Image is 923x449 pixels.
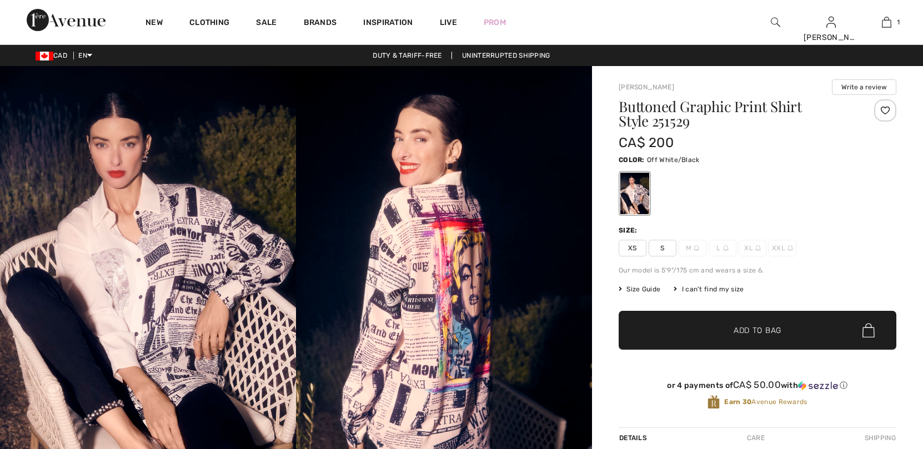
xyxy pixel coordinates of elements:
a: Clothing [189,18,229,29]
img: 1ère Avenue [27,9,106,31]
h1: Buttoned Graphic Print Shirt Style 251529 [619,99,850,128]
div: or 4 payments ofCA$ 50.00withSezzle Click to learn more about Sezzle [619,380,896,395]
a: New [146,18,163,29]
span: Avenue Rewards [724,397,807,407]
img: ring-m.svg [755,245,761,251]
a: 1 [859,16,914,29]
iframe: Opens a widget where you can chat to one of our agents [852,366,912,393]
img: Avenue Rewards [708,395,720,410]
span: CA$ 200 [619,135,674,150]
span: 1 [897,17,900,27]
span: M [679,240,706,256]
img: Bag.svg [862,323,875,337]
a: Sign In [826,17,836,27]
a: Prom [484,17,506,28]
span: XXL [769,240,796,256]
button: Write a review [832,79,896,95]
span: EN [78,52,92,59]
img: Sezzle [798,381,838,391]
a: Sale [256,18,277,29]
span: L [709,240,736,256]
span: CA$ 50.00 [733,379,781,390]
img: search the website [771,16,780,29]
div: Shipping [862,428,896,448]
a: [PERSON_NAME] [619,83,674,91]
div: Off White/Black [620,173,649,214]
div: Our model is 5'9"/175 cm and wears a size 6. [619,265,896,275]
span: Color: [619,156,645,164]
span: XL [739,240,766,256]
img: ring-m.svg [723,245,729,251]
a: Brands [304,18,337,29]
div: [PERSON_NAME] [804,32,858,43]
button: Add to Bag [619,311,896,350]
span: Off White/Black [647,156,700,164]
div: Size: [619,225,640,235]
div: Details [619,428,650,448]
img: Canadian Dollar [36,52,53,60]
img: My Bag [882,16,891,29]
span: Add to Bag [734,325,781,336]
span: XS [619,240,646,256]
span: CAD [36,52,72,59]
span: S [649,240,676,256]
img: ring-m.svg [694,245,699,251]
img: My Info [826,16,836,29]
div: Care [738,428,774,448]
a: Live [440,17,457,28]
div: I can't find my size [674,284,744,294]
strong: Earn 30 [724,398,751,406]
span: Inspiration [363,18,413,29]
span: Size Guide [619,284,660,294]
img: ring-m.svg [787,245,793,251]
div: or 4 payments of with [619,380,896,391]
